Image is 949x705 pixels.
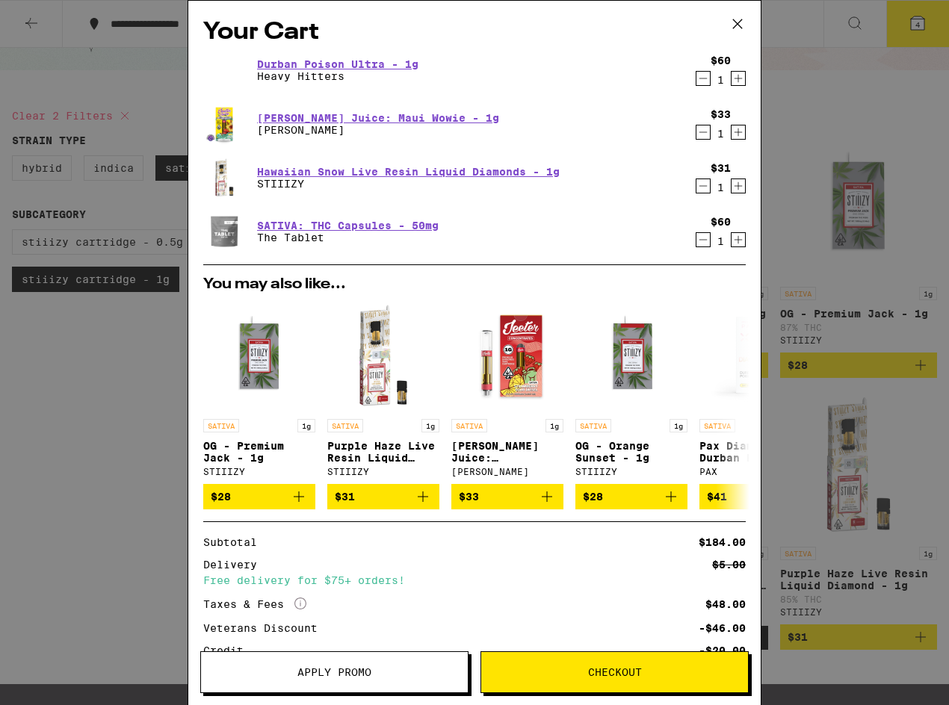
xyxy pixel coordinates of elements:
img: The Tablet - SATIVA: THC Capsules - 50mg [203,211,245,252]
img: PAX - Pax Diamonds: Durban Poison - 1g [699,299,812,411]
img: Jeeter - Jeeter Juice: Strawberry Sour Diesel - 1g [451,299,563,411]
h2: You may also like... [203,277,746,292]
a: Open page for Pax Diamonds: Durban Poison - 1g from PAX [699,299,812,484]
div: STIIIZY [203,467,315,476]
span: Checkout [588,667,642,677]
button: Add to bag [203,484,315,509]
p: The Tablet [257,232,439,243]
div: $31 [711,162,731,174]
div: Free delivery for $75+ orders! [203,575,746,586]
button: Increment [731,178,746,193]
div: $184.00 [699,537,746,547]
p: 1g [297,419,315,432]
div: $60 [711,216,731,228]
p: OG - Premium Jack - 1g [203,440,315,464]
div: Delivery [203,559,268,570]
p: SATIVA [575,419,611,432]
div: Credit [203,645,254,656]
button: Increment [731,125,746,140]
div: $60 [711,55,731,66]
a: Open page for OG - Premium Jack - 1g from STIIIZY [203,299,315,484]
p: OG - Orange Sunset - 1g [575,440,687,464]
p: SATIVA [327,419,363,432]
p: Purple Haze Live Resin Liquid Diamond - 1g [327,440,439,464]
div: $48.00 [705,599,746,609]
a: Open page for Purple Haze Live Resin Liquid Diamond - 1g from STIIIZY [327,299,439,484]
p: [PERSON_NAME] [257,124,499,136]
div: $5.00 [712,559,746,570]
h2: Your Cart [203,16,746,49]
button: Add to bag [575,484,687,509]
div: Taxes & Fees [203,597,306,611]
div: -$20.00 [699,645,746,656]
div: $33 [711,108,731,120]
p: Pax Diamonds: Durban Poison - 1g [699,440,812,464]
button: Add to bag [327,484,439,509]
span: Apply Promo [297,667,371,677]
div: Veterans Discount [203,623,328,633]
button: Checkout [480,651,749,693]
img: STIIIZY - OG - Premium Jack - 1g [203,299,315,411]
a: Durban Poison Ultra - 1g [257,58,418,70]
div: -$46.00 [699,623,746,633]
button: Decrement [696,71,711,86]
p: STIIIZY [257,178,560,190]
button: Add to bag [451,484,563,509]
button: Decrement [696,232,711,247]
img: STIIIZY - Purple Haze Live Resin Liquid Diamond - 1g [327,299,439,411]
a: [PERSON_NAME] Juice: Maui Wowie - 1g [257,112,499,124]
div: [PERSON_NAME] [451,467,563,476]
div: PAX [699,467,812,476]
button: Apply Promo [200,651,469,693]
img: Jeeter - Jeeter Juice: Maui Wowie - 1g [203,103,245,145]
p: [PERSON_NAME] Juice: Strawberry Sour Diesel - 1g [451,440,563,464]
div: 1 [711,235,731,247]
span: $28 [583,491,603,503]
a: Open page for Jeeter Juice: Strawberry Sour Diesel - 1g from Jeeter [451,299,563,484]
span: $31 [335,491,355,503]
img: STIIIZY - Hawaiian Snow Live Resin Liquid Diamonds - 1g [203,157,245,199]
p: SATIVA [203,419,239,432]
p: SATIVA [451,419,487,432]
span: $41 [707,491,727,503]
span: $33 [459,491,479,503]
a: Hawaiian Snow Live Resin Liquid Diamonds - 1g [257,166,560,178]
div: STIIIZY [575,467,687,476]
p: 1g [545,419,563,432]
button: Increment [731,232,746,247]
a: Open page for OG - Orange Sunset - 1g from STIIIZY [575,299,687,484]
button: Decrement [696,125,711,140]
div: 1 [711,181,731,193]
div: Subtotal [203,537,268,547]
p: 1g [421,419,439,432]
p: Heavy Hitters [257,70,418,82]
a: SATIVA: THC Capsules - 50mg [257,220,439,232]
span: $28 [211,491,231,503]
div: 1 [711,74,731,86]
p: SATIVA [699,419,735,432]
div: STIIIZY [327,467,439,476]
button: Decrement [696,178,711,193]
p: 1g [670,419,687,432]
button: Increment [731,71,746,86]
img: Heavy Hitters - Durban Poison Ultra - 1g [203,49,245,91]
img: STIIIZY - OG - Orange Sunset - 1g [575,299,687,411]
div: 1 [711,128,731,140]
button: Add to bag [699,484,812,509]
